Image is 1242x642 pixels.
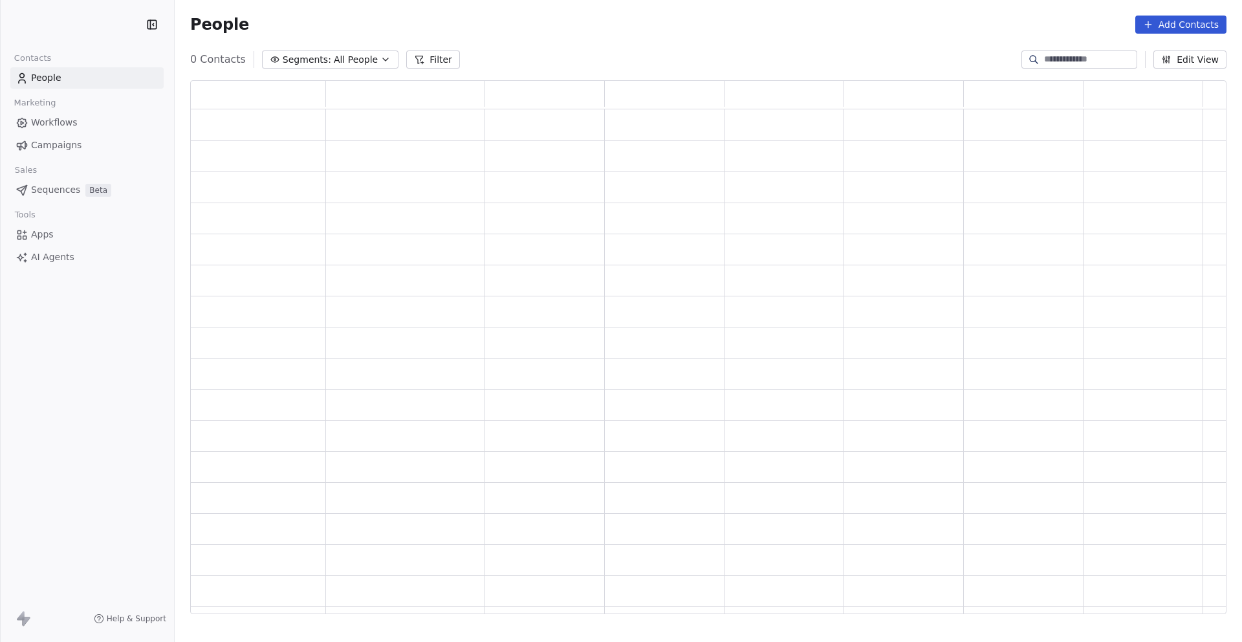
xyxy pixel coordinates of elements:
a: Workflows [10,112,164,133]
span: People [190,15,249,34]
span: Sales [9,160,43,180]
a: SequencesBeta [10,179,164,201]
span: People [31,71,61,85]
span: Beta [85,184,111,197]
span: All People [334,53,378,67]
a: Help & Support [94,614,166,624]
span: Marketing [8,93,61,113]
span: AI Agents [31,250,74,264]
button: Edit View [1153,50,1226,69]
span: Tools [9,205,41,225]
button: Add Contacts [1135,16,1226,34]
button: Filter [406,50,460,69]
span: Campaigns [31,138,82,152]
span: Help & Support [107,614,166,624]
span: Workflows [31,116,78,129]
a: AI Agents [10,247,164,268]
a: Apps [10,224,164,245]
span: Contacts [8,49,57,68]
a: Campaigns [10,135,164,156]
span: Apps [31,228,54,241]
span: Segments: [283,53,331,67]
a: People [10,67,164,89]
span: Sequences [31,183,80,197]
span: 0 Contacts [190,52,246,67]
